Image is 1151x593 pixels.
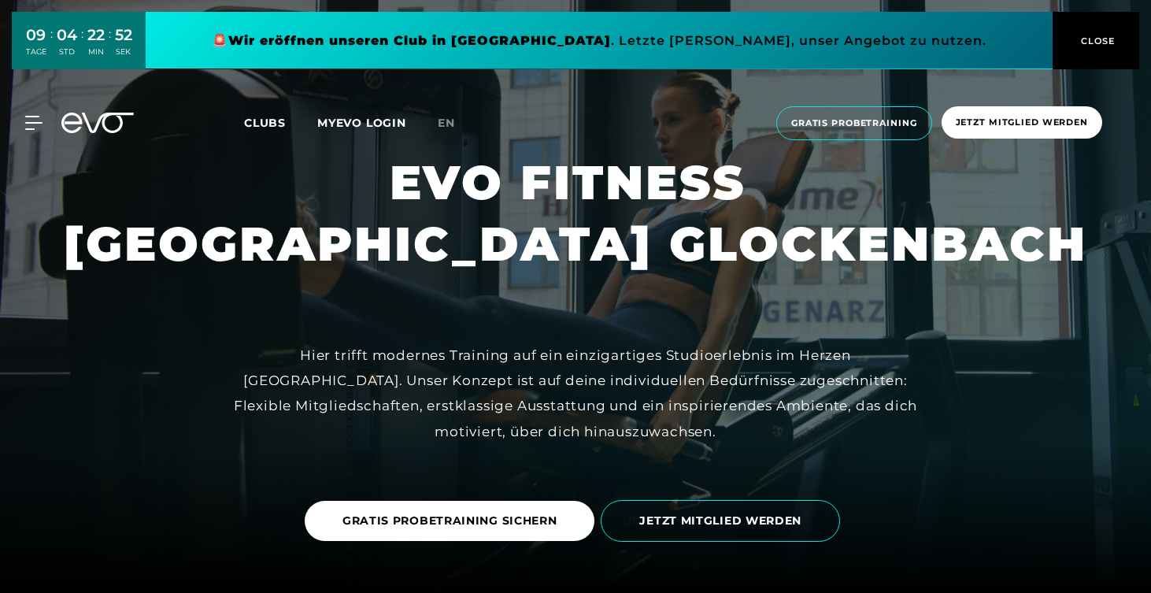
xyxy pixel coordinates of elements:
[64,152,1087,275] h1: EVO FITNESS [GEOGRAPHIC_DATA] GLOCKENBACH
[221,343,930,444] div: Hier trifft modernes Training auf ein einzigartiges Studioerlebnis im Herzen [GEOGRAPHIC_DATA]. U...
[87,24,105,46] div: 22
[1053,12,1139,69] button: CLOSE
[791,117,917,130] span: Gratis Probetraining
[115,24,132,46] div: 52
[81,25,83,67] div: :
[244,115,317,130] a: Clubs
[342,513,557,529] span: GRATIS PROBETRAINING SICHERN
[1077,34,1116,48] span: CLOSE
[601,488,846,554] a: JETZT MITGLIED WERDEN
[26,24,46,46] div: 09
[87,46,105,57] div: MIN
[305,489,601,553] a: GRATIS PROBETRAINING SICHERN
[438,114,474,132] a: en
[57,46,77,57] div: STD
[26,46,46,57] div: TAGE
[115,46,132,57] div: SEK
[438,116,455,130] span: en
[639,513,801,529] span: JETZT MITGLIED WERDEN
[937,106,1107,140] a: Jetzt Mitglied werden
[57,24,77,46] div: 04
[109,25,111,67] div: :
[956,116,1088,129] span: Jetzt Mitglied werden
[772,106,937,140] a: Gratis Probetraining
[50,25,53,67] div: :
[244,116,286,130] span: Clubs
[317,116,406,130] a: MYEVO LOGIN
